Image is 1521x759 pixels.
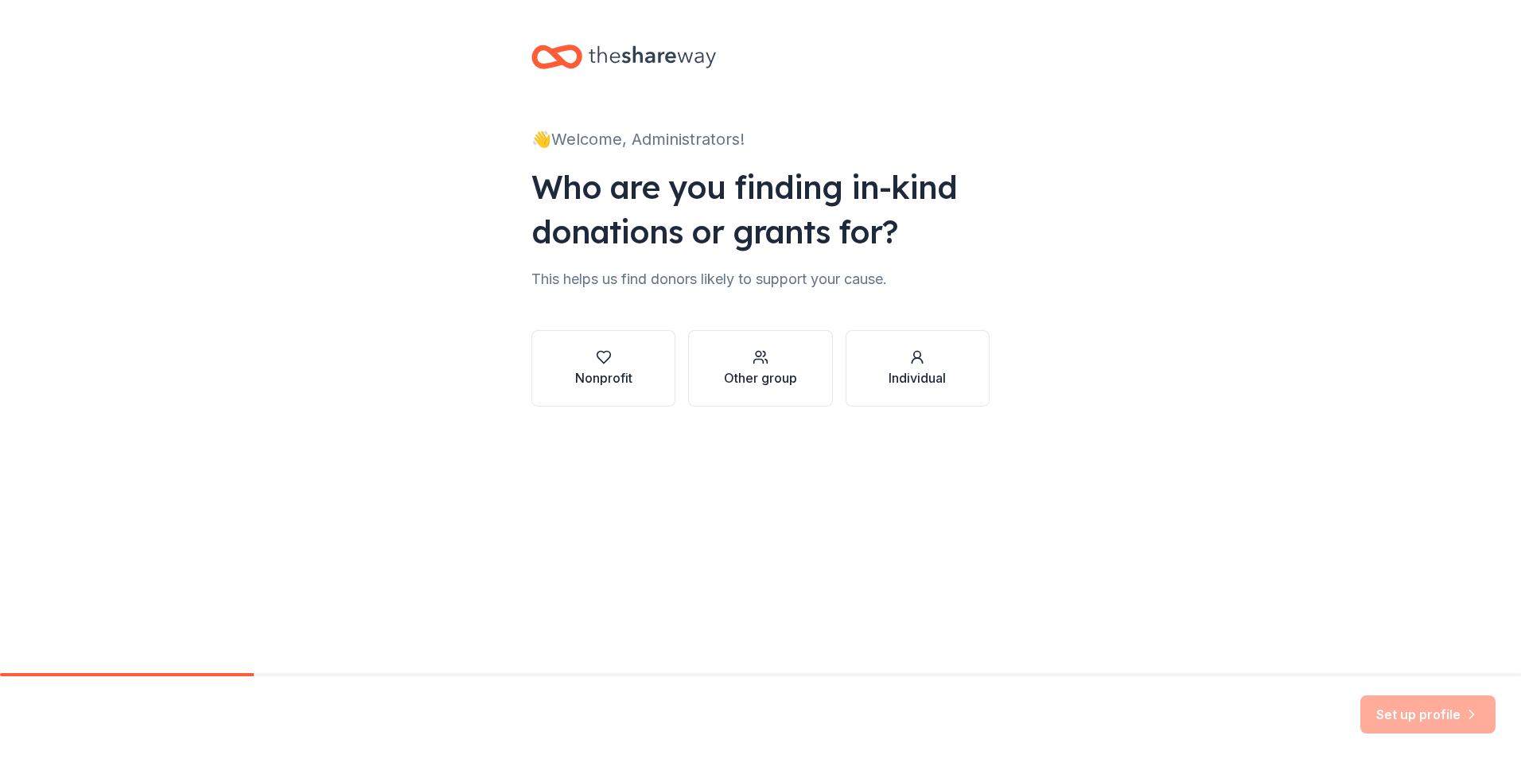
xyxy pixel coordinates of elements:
[531,127,990,152] div: 👋 Welcome, Administrators!
[724,368,797,387] div: Other group
[846,330,990,407] button: Individual
[531,267,990,292] div: This helps us find donors likely to support your cause.
[688,330,832,407] button: Other group
[575,368,632,387] div: Nonprofit
[531,330,675,407] button: Nonprofit
[531,165,990,254] div: Who are you finding in-kind donations or grants for?
[889,368,946,387] div: Individual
